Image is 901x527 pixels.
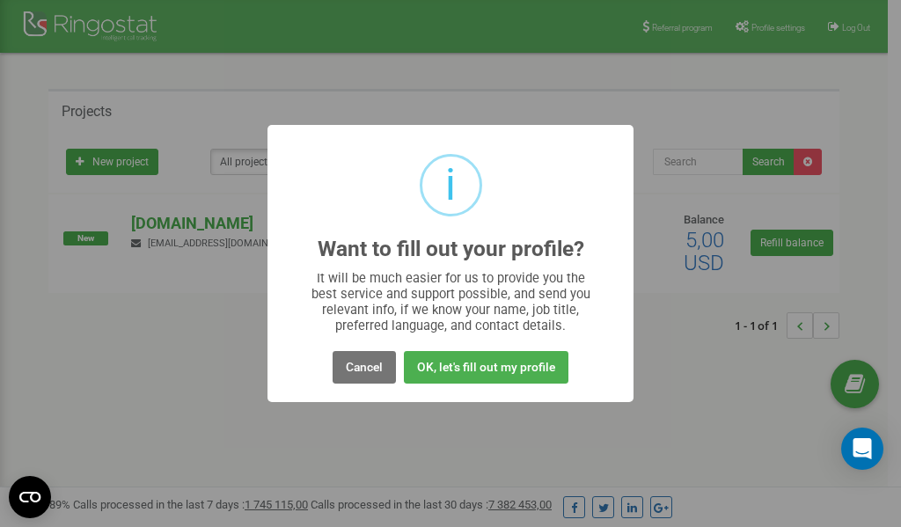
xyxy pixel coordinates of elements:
button: OK, let's fill out my profile [404,351,568,384]
button: Cancel [333,351,396,384]
div: Open Intercom Messenger [841,428,883,470]
div: i [445,157,456,214]
h2: Want to fill out your profile? [318,238,584,261]
div: It will be much easier for us to provide you the best service and support possible, and send you ... [303,270,599,333]
button: Open CMP widget [9,476,51,518]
